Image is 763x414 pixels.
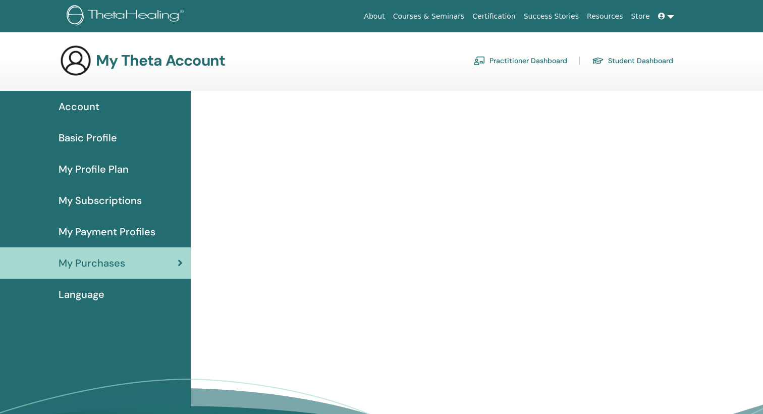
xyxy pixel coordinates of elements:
[60,44,92,77] img: generic-user-icon.jpg
[360,7,389,26] a: About
[59,287,104,302] span: Language
[473,53,567,69] a: Practitioner Dashboard
[389,7,469,26] a: Courses & Seminars
[468,7,519,26] a: Certification
[59,162,129,177] span: My Profile Plan
[67,5,187,28] img: logo.png
[59,193,142,208] span: My Subscriptions
[59,99,99,114] span: Account
[59,224,155,239] span: My Payment Profiles
[592,57,604,65] img: graduation-cap.svg
[520,7,583,26] a: Success Stories
[592,53,673,69] a: Student Dashboard
[59,130,117,145] span: Basic Profile
[627,7,654,26] a: Store
[59,255,125,271] span: My Purchases
[473,56,485,65] img: chalkboard-teacher.svg
[583,7,627,26] a: Resources
[96,51,225,70] h3: My Theta Account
